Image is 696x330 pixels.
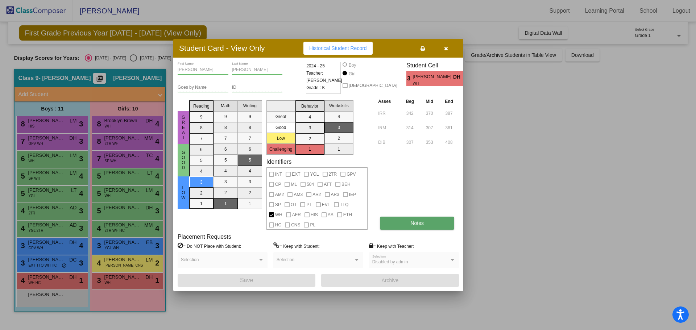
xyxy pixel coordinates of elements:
label: Placement Requests [178,233,231,240]
label: = Keep with Student: [273,242,320,250]
h3: Student Cell [406,62,469,69]
span: PL [310,221,315,229]
th: Beg [400,97,420,105]
span: Good [180,150,187,170]
span: Teacher: [PERSON_NAME] [306,70,342,84]
span: Notes [410,220,424,226]
span: OT [291,200,297,209]
input: assessment [378,122,398,133]
label: Identifiers [266,158,291,165]
label: = Do NOT Place with Student: [178,242,241,250]
button: Save [178,274,315,287]
span: IEP [349,190,356,199]
span: EXT [292,170,300,179]
input: goes by name [178,85,228,90]
span: Disabled by admin [372,259,408,264]
button: Historical Student Record [303,42,373,55]
span: YGL [310,170,319,179]
span: Historical Student Record [309,45,367,51]
span: BEH [341,180,351,189]
button: Notes [380,217,454,230]
div: Girl [348,71,356,77]
span: [DEMOGRAPHIC_DATA] [349,81,397,90]
span: 2024 - 25 [306,62,325,70]
span: AS [328,210,333,219]
span: 504 [307,180,314,189]
span: HIS [311,210,318,219]
h3: Student Card - View Only [179,43,265,53]
span: INT [275,170,282,179]
button: Archive [321,274,459,287]
span: [PERSON_NAME] [413,73,453,81]
span: TTQ [340,200,349,209]
span: AM3 [294,190,303,199]
span: 1 [463,74,469,83]
input: assessment [378,137,398,148]
span: GPV [347,170,356,179]
span: AM2 [275,190,284,199]
span: PT [306,200,312,209]
input: assessment [378,108,398,119]
span: Archive [382,277,399,283]
span: 2TR [329,170,337,179]
span: CNS [291,221,300,229]
span: WH [413,81,448,86]
span: AR3 [331,190,339,199]
span: ML [291,180,297,189]
span: ETH [343,210,352,219]
span: Great [180,115,187,140]
th: Asses [376,97,400,105]
span: AR2 [312,190,321,199]
span: 3 [406,74,413,83]
span: HC [275,221,281,229]
span: WH [275,210,282,219]
span: Low [180,185,187,200]
label: = Keep with Teacher: [369,242,414,250]
span: AFR [292,210,301,219]
div: Boy [348,62,356,68]
span: Grade : K [306,84,325,91]
span: SP [275,200,281,209]
th: Mid [420,97,439,105]
span: DH [453,73,463,81]
th: End [439,97,459,105]
span: CP [275,180,281,189]
span: Save [240,277,253,283]
span: ATT [324,180,332,189]
span: EVL [322,200,330,209]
